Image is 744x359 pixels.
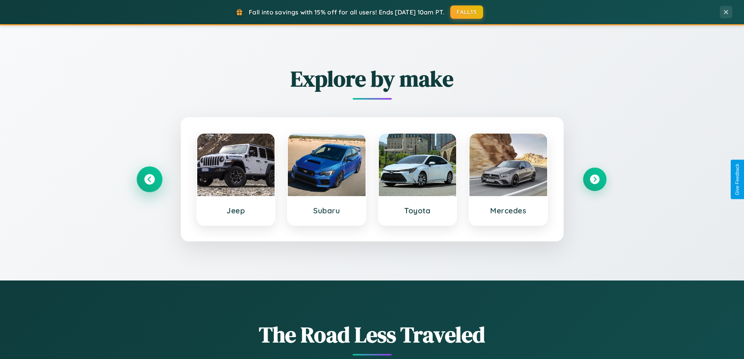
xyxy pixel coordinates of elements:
h1: The Road Less Traveled [138,320,607,350]
h3: Toyota [387,206,449,215]
div: Give Feedback [735,164,740,195]
h3: Mercedes [477,206,539,215]
h3: Jeep [205,206,267,215]
h2: Explore by make [138,64,607,94]
span: Fall into savings with 15% off for all users! Ends [DATE] 10am PT. [249,8,444,16]
h3: Subaru [296,206,358,215]
button: FALL15 [450,5,483,19]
